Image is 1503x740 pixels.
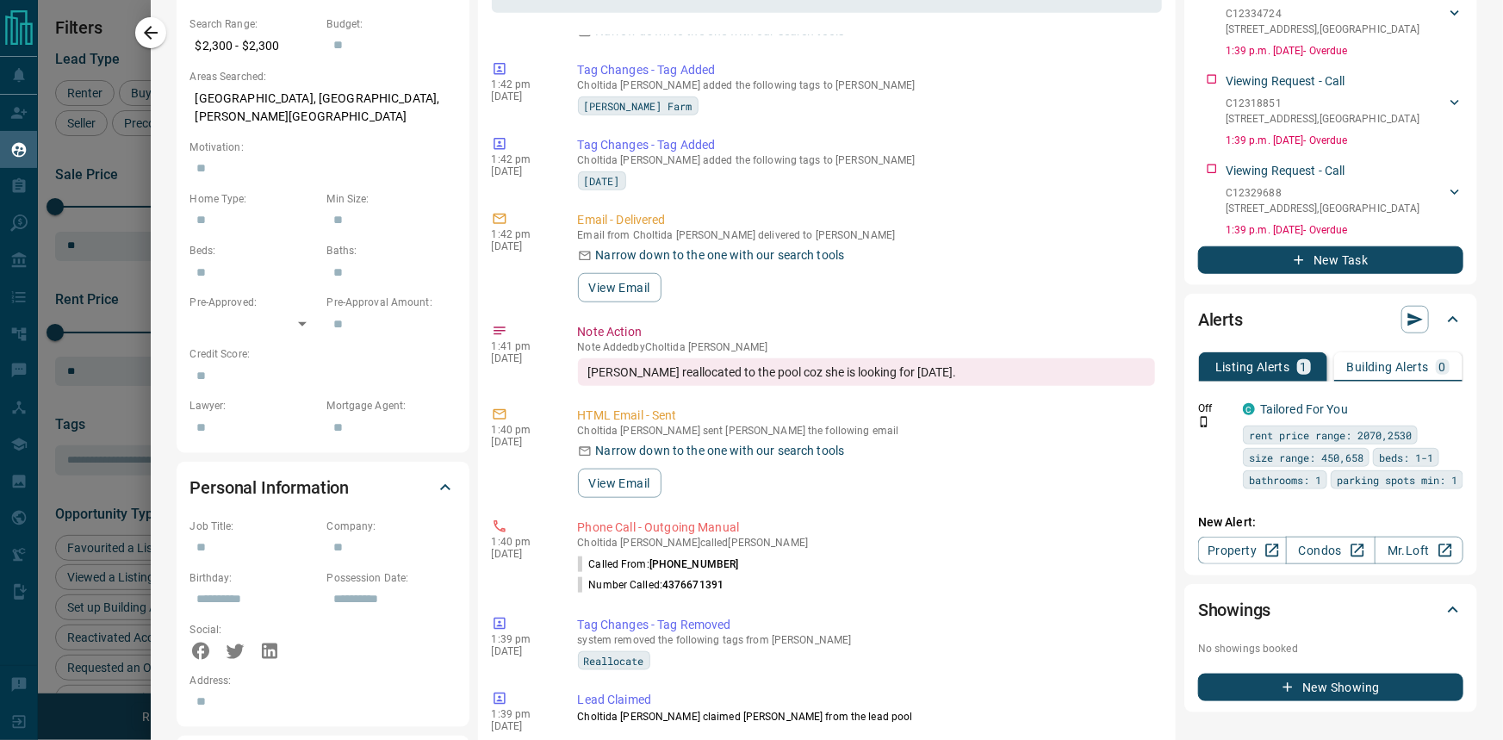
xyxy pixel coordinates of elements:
p: Viewing Request - Call [1226,72,1345,90]
p: 1:41 pm [492,340,552,352]
p: [DATE] [492,352,552,364]
button: New Showing [1198,674,1463,701]
p: 1:42 pm [492,153,552,165]
p: Areas Searched: [190,69,456,84]
span: [PERSON_NAME] Farm [584,97,692,115]
p: Email from Choltida [PERSON_NAME] delivered to [PERSON_NAME] [578,229,1156,241]
p: Mortgage Agent: [327,398,456,414]
div: condos.ca [1243,403,1255,415]
p: [DATE] [492,436,552,448]
p: system removed the following tags from [PERSON_NAME] [578,634,1156,646]
p: 1:42 pm [492,78,552,90]
h2: Personal Information [190,474,350,501]
p: Phone Call - Outgoing Manual [578,519,1156,537]
a: Property [1198,537,1287,564]
p: 1:39 p.m. [DATE] - Overdue [1226,133,1463,148]
h2: Alerts [1198,306,1243,333]
p: Budget: [327,16,456,32]
svg: Push Notification Only [1198,416,1210,428]
p: 1 [1301,361,1307,373]
p: Choltida [PERSON_NAME] added the following tags to [PERSON_NAME] [578,154,1156,166]
p: Tag Changes - Tag Added [578,61,1156,79]
p: [DATE] [492,645,552,657]
span: rent price range: 2070,2530 [1249,426,1412,444]
a: Tailored For You [1260,402,1348,416]
p: Choltida [PERSON_NAME] claimed [PERSON_NAME] from the lead pool [578,709,1156,724]
p: [STREET_ADDRESS] , [GEOGRAPHIC_DATA] [1226,22,1420,37]
p: Beds: [190,243,319,258]
div: [PERSON_NAME] reallocated to the pool coz she is looking for [DATE]. [578,358,1156,386]
p: Pre-Approved: [190,295,319,310]
button: View Email [578,273,661,302]
p: [DATE] [492,240,552,252]
span: beds: 1-1 [1379,449,1433,466]
p: $2,300 - $2,300 [190,32,319,60]
p: New Alert: [1198,513,1463,532]
a: Condos [1286,537,1375,564]
p: [GEOGRAPHIC_DATA], [GEOGRAPHIC_DATA], [PERSON_NAME][GEOGRAPHIC_DATA] [190,84,456,131]
h2: Showings [1198,596,1271,624]
p: Choltida [PERSON_NAME] called [PERSON_NAME] [578,537,1156,549]
p: [DATE] [492,548,552,560]
p: 1:40 pm [492,424,552,436]
p: Narrow down to the one with our search tools [596,246,845,264]
p: Possession Date: [327,570,456,586]
div: Alerts [1198,299,1463,340]
p: Listing Alerts [1215,361,1290,373]
p: 1:39 pm [492,633,552,645]
p: Birthday: [190,570,319,586]
p: Email - Delivered [578,211,1156,229]
p: Number Called: [578,577,724,593]
span: 4376671391 [662,579,724,591]
p: C12329688 [1226,185,1420,201]
p: Pre-Approval Amount: [327,295,456,310]
span: parking spots min: 1 [1337,471,1457,488]
p: 0 [1439,361,1446,373]
p: [STREET_ADDRESS] , [GEOGRAPHIC_DATA] [1226,201,1420,216]
p: Social: [190,622,319,637]
p: Motivation: [190,140,456,155]
p: Credit Score: [190,346,456,362]
p: 1:40 pm [492,536,552,548]
p: 1:42 pm [492,228,552,240]
p: [STREET_ADDRESS] , [GEOGRAPHIC_DATA] [1226,111,1420,127]
span: Reallocate [584,652,644,669]
span: [PHONE_NUMBER] [649,558,739,570]
p: Tag Changes - Tag Added [578,136,1156,154]
div: Showings [1198,589,1463,631]
p: Narrow down to the one with our search tools [596,442,845,460]
p: [DATE] [492,90,552,103]
div: C12334724[STREET_ADDRESS],[GEOGRAPHIC_DATA] [1226,3,1463,40]
p: Note Action [578,323,1156,341]
p: Min Size: [327,191,456,207]
p: No showings booked [1198,641,1463,656]
p: Note Added by Choltida [PERSON_NAME] [578,341,1156,353]
p: Building Alerts [1347,361,1429,373]
p: Off [1198,401,1233,416]
div: Personal Information [190,467,456,508]
p: Tag Changes - Tag Removed [578,616,1156,634]
p: Baths: [327,243,456,258]
div: C12318851[STREET_ADDRESS],[GEOGRAPHIC_DATA] [1226,92,1463,130]
p: Choltida [PERSON_NAME] sent [PERSON_NAME] the following email [578,425,1156,437]
p: Choltida [PERSON_NAME] added the following tags to [PERSON_NAME] [578,79,1156,91]
p: [DATE] [492,165,552,177]
p: Address: [190,673,456,688]
p: 1:39 p.m. [DATE] - Overdue [1226,222,1463,238]
span: bathrooms: 1 [1249,471,1321,488]
p: 1:39 pm [492,708,552,720]
p: Lead Claimed [578,691,1156,709]
span: size range: 450,658 [1249,449,1363,466]
a: Mr.Loft [1375,537,1463,564]
button: New Task [1198,246,1463,274]
p: Home Type: [190,191,319,207]
button: View Email [578,469,661,498]
p: Search Range: [190,16,319,32]
p: Lawyer: [190,398,319,414]
p: Viewing Request - Call [1226,162,1345,180]
p: HTML Email - Sent [578,407,1156,425]
p: Company: [327,519,456,534]
p: Job Title: [190,519,319,534]
p: 1:39 p.m. [DATE] - Overdue [1226,43,1463,59]
p: Called From: [578,557,739,572]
